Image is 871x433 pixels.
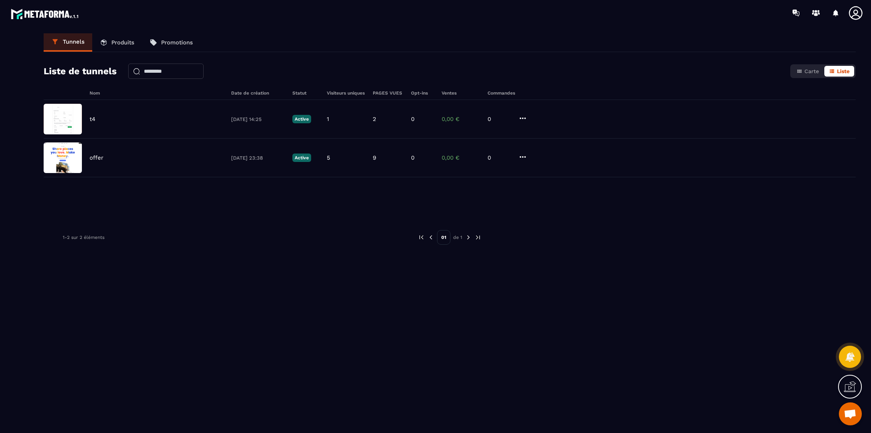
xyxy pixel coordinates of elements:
[44,142,82,173] img: image
[824,66,854,77] button: Liste
[292,115,311,123] p: Active
[442,90,480,96] h6: Ventes
[44,64,117,79] h2: Liste de tunnels
[111,39,134,46] p: Produits
[231,116,285,122] p: [DATE] 14:25
[465,234,472,241] img: next
[142,33,201,52] a: Promotions
[411,116,414,123] p: 0
[837,68,850,74] span: Liste
[839,402,862,425] a: Mở cuộc trò chuyện
[442,154,480,161] p: 0,00 €
[231,90,285,96] h6: Date de création
[442,116,480,123] p: 0,00 €
[488,116,511,123] p: 0
[44,33,92,52] a: Tunnels
[418,234,425,241] img: prev
[231,155,285,161] p: [DATE] 23:38
[327,90,365,96] h6: Visiteurs uniques
[90,116,95,123] p: t4
[161,39,193,46] p: Promotions
[11,7,80,21] img: logo
[292,90,319,96] h6: Statut
[411,90,434,96] h6: Opt-ins
[327,154,330,161] p: 5
[488,154,511,161] p: 0
[792,66,824,77] button: Carte
[63,38,85,45] p: Tunnels
[90,90,223,96] h6: Nom
[63,235,104,240] p: 1-2 sur 2 éléments
[475,234,481,241] img: next
[292,154,311,162] p: Active
[804,68,819,74] span: Carte
[453,234,462,240] p: de 1
[92,33,142,52] a: Produits
[90,154,103,161] p: offer
[373,90,403,96] h6: PAGES VUES
[427,234,434,241] img: prev
[373,154,376,161] p: 9
[327,116,329,123] p: 1
[411,154,414,161] p: 0
[373,116,376,123] p: 2
[437,230,450,245] p: 01
[44,104,82,134] img: image
[488,90,515,96] h6: Commandes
